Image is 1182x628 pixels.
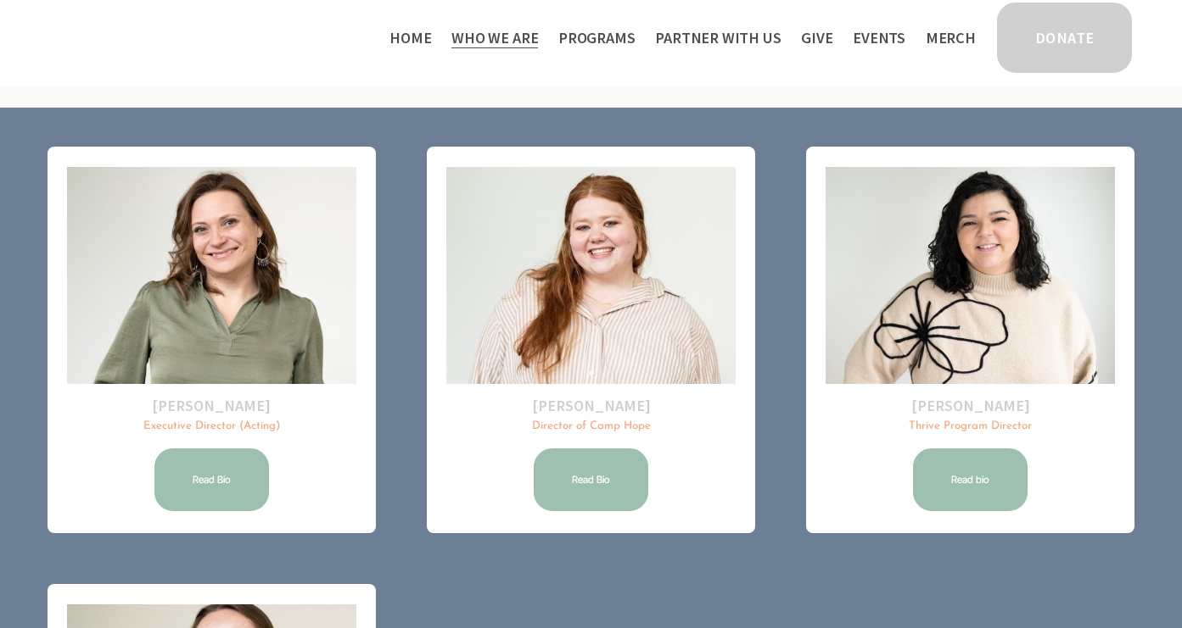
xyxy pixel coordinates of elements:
a: Events [853,24,905,52]
a: folder dropdown [655,24,781,52]
a: folder dropdown [451,24,538,52]
h2: [PERSON_NAME] [826,396,1115,416]
a: Read bio [910,446,1030,514]
p: Executive Director (Acting) [67,419,356,435]
p: Director of Camp Hope [446,419,736,435]
p: Thrive Program Director [826,419,1115,435]
a: Read Bio [531,446,651,514]
span: Who We Are [451,25,538,50]
h2: [PERSON_NAME] [446,396,736,416]
span: Programs [558,25,636,50]
span: Partner With Us [655,25,781,50]
h2: [PERSON_NAME] [67,396,356,416]
a: Give [801,24,832,52]
a: Merch [926,24,976,52]
a: Read Bio [152,446,272,514]
a: folder dropdown [558,24,636,52]
a: Home [389,24,431,52]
